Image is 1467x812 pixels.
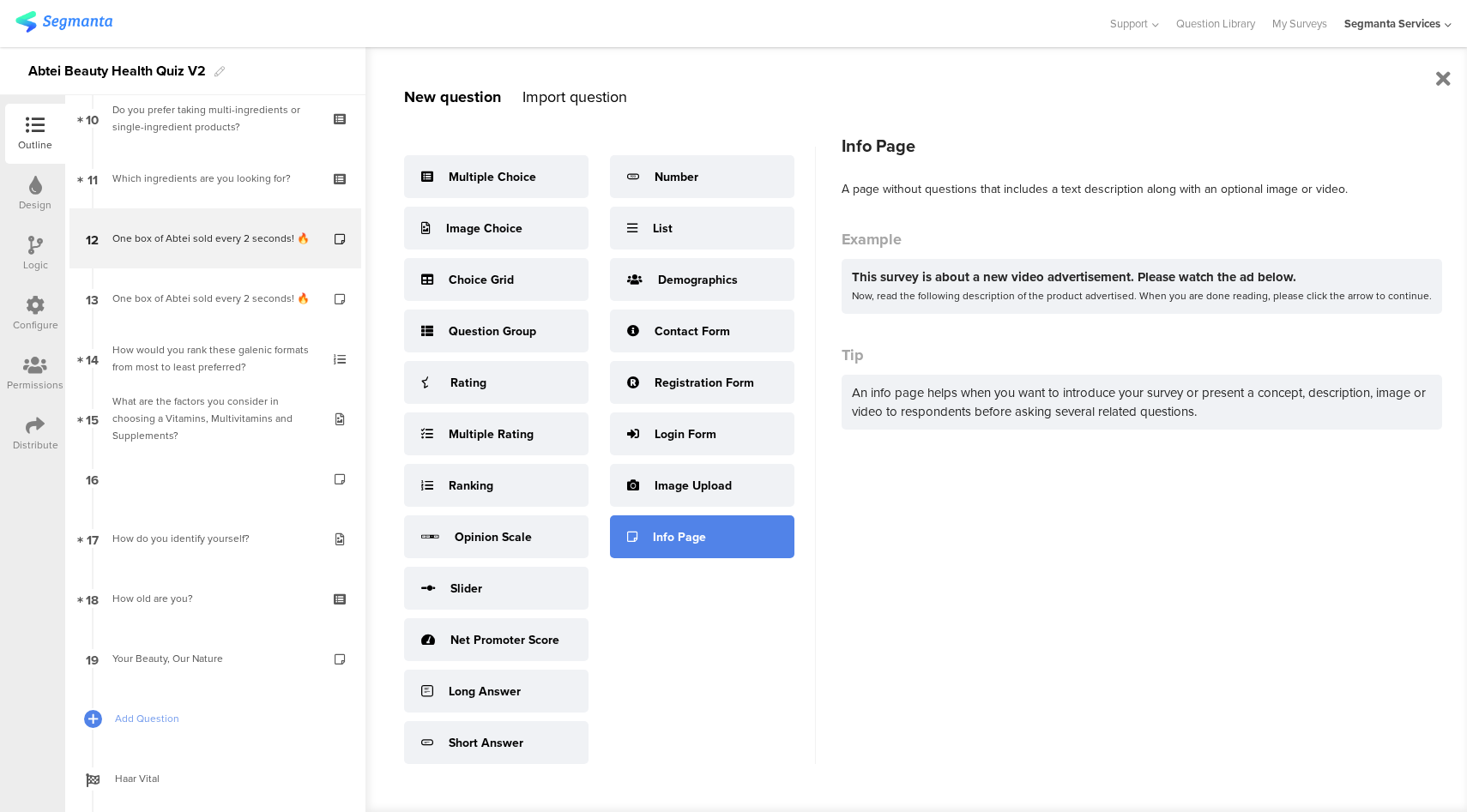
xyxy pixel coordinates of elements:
div: New question [404,86,501,108]
div: Long Answer [449,683,521,701]
span: 11 [88,169,98,188]
div: This survey is about a new video advertisement. Please watch the ad below. [852,268,1432,286]
div: Your Beauty, Our Nature [112,650,317,667]
a: 18 How old are you? [69,568,361,629]
div: Choice Grid [449,271,514,289]
a: 16 [69,448,361,508]
div: Image Choice [446,220,522,238]
div: Demographics [658,271,738,289]
div: Slider [450,580,482,598]
div: Question Group [449,322,536,340]
div: Ranking [449,477,493,495]
div: Net Promoter Score [450,631,559,649]
span: 15 [86,409,99,428]
span: 18 [86,589,99,608]
div: Segmanta Services [1344,15,1440,32]
a: 12 One box of Abtei sold every 2 seconds​! 🔥 [69,208,361,268]
a: 11 Which ingredients are you looking for? [69,148,361,208]
div: How do you identify yourself? [112,530,317,547]
div: Which ingredients are you looking for? [112,170,317,187]
div: Now, read the following description of the product advertised. When you are done reading, please ... [852,286,1432,305]
span: 10 [86,109,99,128]
span: 14 [86,349,99,368]
div: Short Answer [449,734,523,752]
div: One box of Abtei sold every 2 seconds​! 🔥 [112,290,317,307]
div: Info Page [842,133,1442,159]
div: Example [842,228,1442,250]
div: Registration Form [655,374,754,392]
span: 17 [87,529,99,548]
div: An info page helps when you want to introduce your survey or present a concept, description, imag... [842,375,1442,430]
div: Image Upload [655,477,732,495]
div: Multiple Rating [449,425,534,443]
div: One box of Abtei sold every 2 seconds​! 🔥 [112,230,317,247]
div: Multiple Choice [449,168,536,186]
div: How old are you? [112,590,317,607]
a: 19 Your Beauty, Our Nature [69,629,361,689]
div: Info Page [653,528,706,546]
div: Configure [13,317,58,333]
a: Haar Vital [69,749,361,809]
div: Login Form [655,425,716,443]
div: Distribute [13,437,58,453]
div: What are the factors you consider in choosing a Vitamins, Multivitamins and Supplements? [112,393,317,444]
div: Opinion Scale [455,528,532,546]
div: Outline [18,137,52,153]
span: Add Question [115,710,335,727]
div: Rating [450,374,486,392]
div: Number [655,168,698,186]
div: Do you prefer taking multi-ingredients or single-ingredient products? [112,101,317,135]
div: Logic [23,257,48,273]
div: Permissions [7,377,63,393]
span: 16 [86,469,99,488]
span: 12 [86,229,99,248]
div: Import question [522,86,627,108]
img: segmanta logo [15,11,112,33]
span: 13 [86,289,99,308]
div: Contact Form [655,322,730,340]
div: Tip [842,344,1442,366]
span: Haar Vital [115,770,335,787]
div: Abtei Beauty Health Quiz V2 [28,57,206,85]
div: A page without questions that includes a text description along with an optional image or video. [842,180,1442,198]
a: 14 How would you rank these galenic formats from most to least preferred? [69,328,361,388]
div: Design [19,197,51,213]
a: 13 One box of Abtei sold every 2 seconds​! 🔥 [69,268,361,328]
div: List [653,220,673,238]
a: 15 What are the factors you consider in choosing a Vitamins, Multivitamins and Supplements? [69,388,361,448]
span: 19 [86,649,99,668]
span: Support [1110,15,1148,32]
a: 10 Do you prefer taking multi-ingredients or single-ingredient products? [69,88,361,148]
a: 17 How do you identify yourself? [69,508,361,568]
div: How would you rank these galenic formats from most to least preferred? [112,341,317,376]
